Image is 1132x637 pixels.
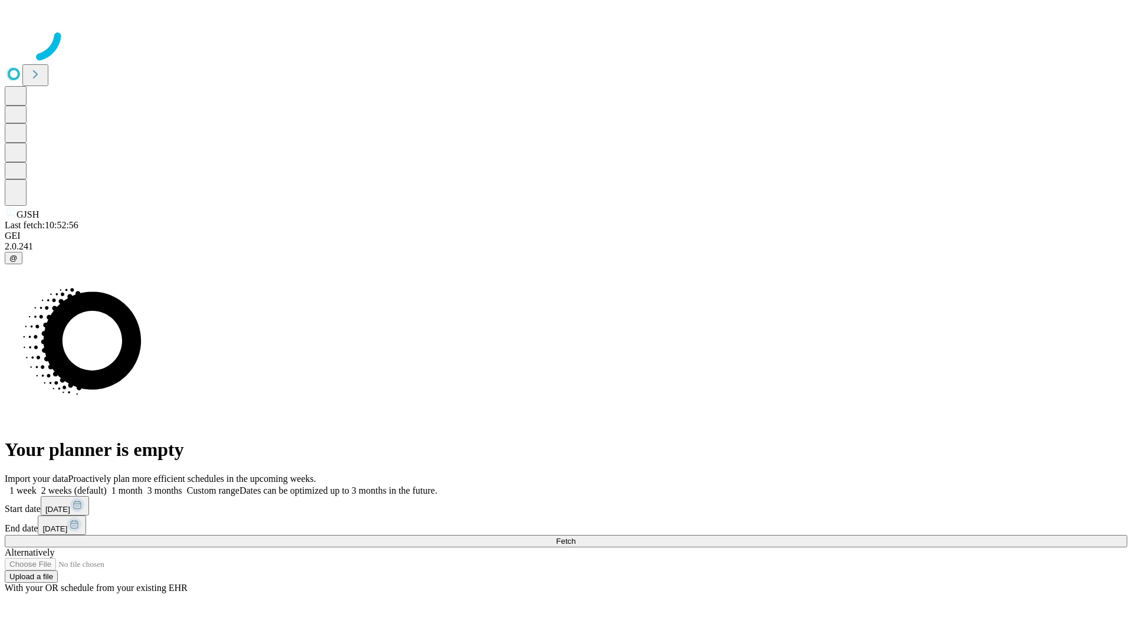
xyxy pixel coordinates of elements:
[41,496,89,515] button: [DATE]
[111,485,143,495] span: 1 month
[5,535,1127,547] button: Fetch
[38,515,86,535] button: [DATE]
[5,583,187,593] span: With your OR schedule from your existing EHR
[17,209,39,219] span: GJSH
[68,474,316,484] span: Proactively plan more efficient schedules in the upcoming weeks.
[5,547,54,557] span: Alternatively
[9,485,37,495] span: 1 week
[187,485,239,495] span: Custom range
[556,537,575,546] span: Fetch
[5,231,1127,241] div: GEI
[5,515,1127,535] div: End date
[5,496,1127,515] div: Start date
[5,252,22,264] button: @
[5,474,68,484] span: Import your data
[45,505,70,514] span: [DATE]
[5,570,58,583] button: Upload a file
[147,485,182,495] span: 3 months
[239,485,437,495] span: Dates can be optimized up to 3 months in the future.
[9,254,18,262] span: @
[41,485,107,495] span: 2 weeks (default)
[5,439,1127,461] h1: Your planner is empty
[5,241,1127,252] div: 2.0.241
[42,524,67,533] span: [DATE]
[5,220,78,230] span: Last fetch: 10:52:56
